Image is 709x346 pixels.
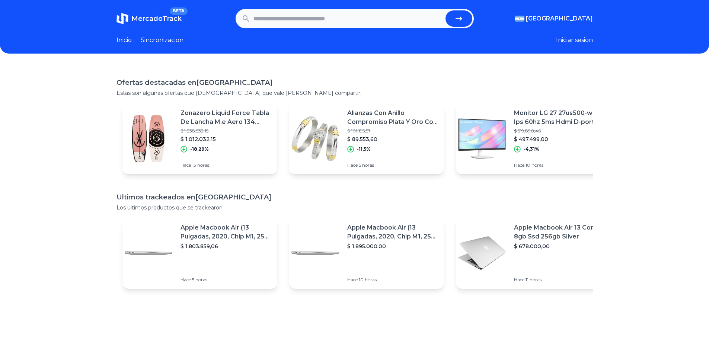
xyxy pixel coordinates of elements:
a: Featured imageZonazero Liquid Force Tabla De Lancha M.e Aero 134 Wakeboard$ 1.238.532,15$ 1.012.0... [122,103,277,174]
p: Apple Macbook Air (13 Pulgadas, 2020, Chip M1, 256 Gb De Ssd, 8 Gb De Ram) - Plata [181,223,271,241]
p: Los ultimos productos que se trackearon. [116,204,593,211]
p: Hace 13 horas [181,162,271,168]
p: Apple Macbook Air (13 Pulgadas, 2020, Chip M1, 256 Gb De Ssd, 8 Gb De Ram) - Plata [347,223,438,241]
p: $ 1.803.859,06 [181,243,271,250]
img: Featured image [456,227,508,279]
p: Hace 5 horas [181,277,271,283]
p: Hace 10 horas [514,162,605,168]
p: $ 1.012.032,15 [181,135,271,143]
img: Featured image [456,112,508,164]
span: BETA [170,7,187,15]
p: Hace 5 horas [347,162,438,168]
p: Apple Macbook Air 13 Core I5 8gb Ssd 256gb Silver [514,223,605,241]
img: Featured image [289,112,341,164]
a: Featured imageMonitor LG 27 27us500-w 4k Ips 60hz 5ms Hdmi D-port Color [PERSON_NAME]$ 519.890,46... [456,103,611,174]
p: Alianzas Con Anillo Compromiso Plata Y Oro Con Piedras Boda [347,109,438,126]
img: Featured image [289,227,341,279]
span: MercadoTrack [131,15,182,23]
p: $ 678.000,00 [514,243,605,250]
img: MercadoTrack [116,13,128,25]
img: Featured image [122,227,175,279]
a: MercadoTrackBETA [116,13,182,25]
a: Sincronizacion [141,36,183,45]
h1: Ultimos trackeados en [GEOGRAPHIC_DATA] [116,192,593,202]
a: Featured imageApple Macbook Air (13 Pulgadas, 2020, Chip M1, 256 Gb De Ssd, 8 Gb De Ram) - Plata$... [289,217,444,289]
p: -18,29% [190,146,209,152]
a: Featured imageApple Macbook Air 13 Core I5 8gb Ssd 256gb Silver$ 678.000,00Hace 11 horas [456,217,611,289]
p: $ 89.553,60 [347,135,438,143]
img: Argentina [515,16,524,22]
button: [GEOGRAPHIC_DATA] [515,14,593,23]
p: $ 101.195,57 [347,128,438,134]
img: Featured image [122,112,175,164]
p: Hace 10 horas [347,277,438,283]
p: -4,31% [524,146,539,152]
h1: Ofertas destacadas en [GEOGRAPHIC_DATA] [116,77,593,88]
p: Monitor LG 27 27us500-w 4k Ips 60hz 5ms Hdmi D-port Color [PERSON_NAME] [514,109,605,126]
a: Featured imageApple Macbook Air (13 Pulgadas, 2020, Chip M1, 256 Gb De Ssd, 8 Gb De Ram) - Plata$... [122,217,277,289]
p: Zonazero Liquid Force Tabla De Lancha M.e Aero 134 Wakeboard [181,109,271,126]
span: [GEOGRAPHIC_DATA] [526,14,593,23]
p: $ 1.895.000,00 [347,243,438,250]
p: $ 1.238.532,15 [181,128,271,134]
p: $ 519.890,46 [514,128,605,134]
a: Inicio [116,36,132,45]
p: $ 497.499,00 [514,135,605,143]
button: Iniciar sesion [556,36,593,45]
p: -11,5% [357,146,371,152]
p: Hace 11 horas [514,277,605,283]
p: Estas son algunas ofertas que [DEMOGRAPHIC_DATA] que vale [PERSON_NAME] compartir. [116,89,593,97]
a: Featured imageAlianzas Con Anillo Compromiso Plata Y Oro Con Piedras Boda$ 101.195,57$ 89.553,60-... [289,103,444,174]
